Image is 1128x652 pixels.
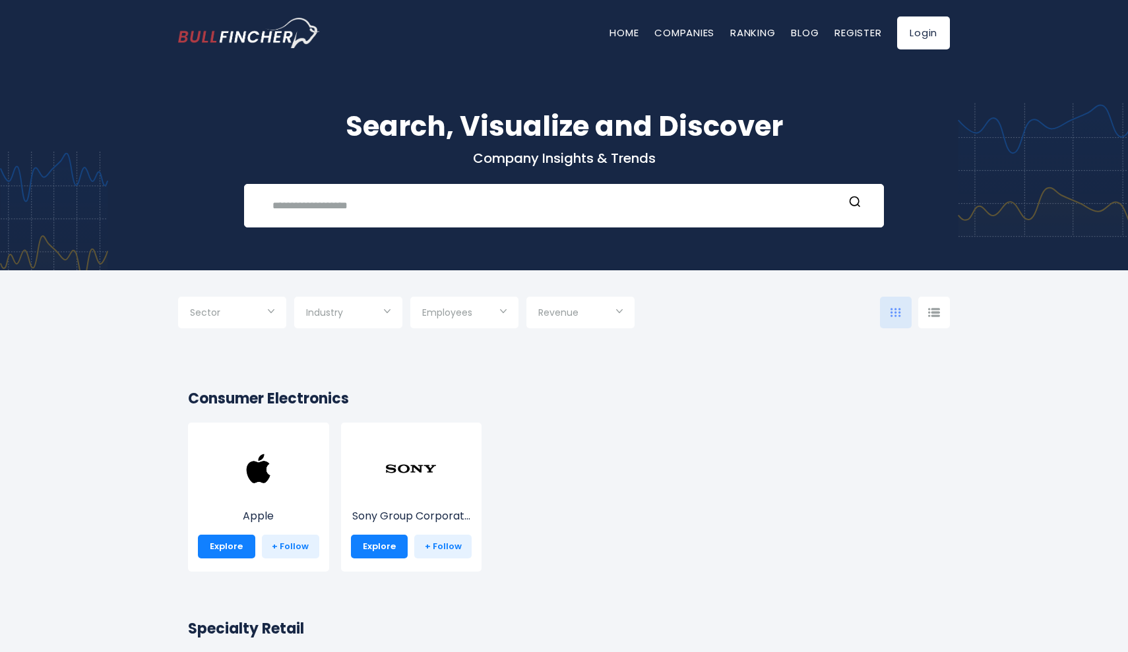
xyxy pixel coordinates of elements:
a: Home [610,26,639,40]
a: + Follow [262,535,319,558]
img: icon-comp-list-view.svg [928,308,940,317]
a: Login [897,16,950,49]
a: + Follow [414,535,472,558]
img: AAPL.png [232,442,285,495]
img: icon-comp-grid.svg [891,308,901,317]
img: SONY.png [385,442,437,495]
a: Sony Group Corporat... [351,467,472,524]
p: Sony Group Corporation [351,508,472,524]
img: bullfincher logo [178,18,320,48]
h2: Consumer Electronics [188,388,940,409]
input: Selection [306,302,391,326]
button: Search [846,195,863,212]
span: Sector [190,307,220,318]
input: Selection [538,302,623,326]
span: Industry [306,307,343,318]
a: Ranking [730,26,775,40]
span: Employees [422,307,472,318]
input: Selection [422,302,507,326]
h1: Search, Visualize and Discover [178,105,950,147]
input: Selection [190,302,274,326]
a: Companies [654,26,714,40]
a: Register [834,26,881,40]
a: Explore [351,535,408,558]
p: Company Insights & Trends [178,150,950,167]
span: Revenue [538,307,579,318]
p: Apple [198,508,319,524]
a: Go to homepage [178,18,320,48]
a: Blog [791,26,819,40]
a: Explore [198,535,255,558]
a: Apple [198,467,319,524]
h2: Specialty Retail [188,618,940,639]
